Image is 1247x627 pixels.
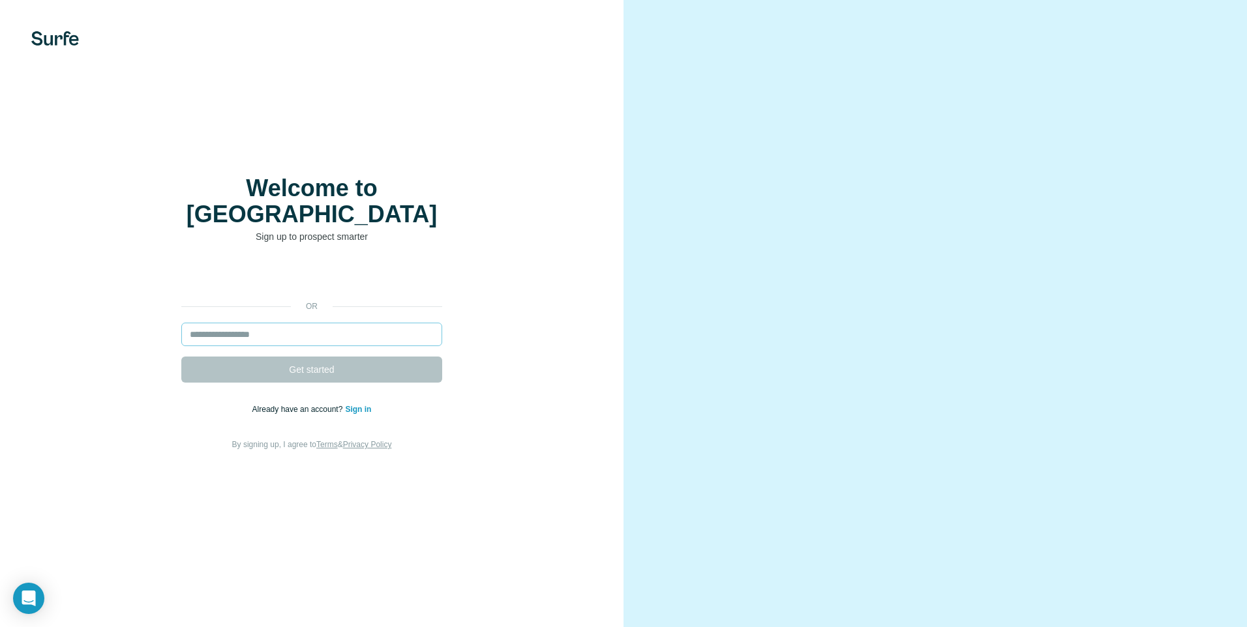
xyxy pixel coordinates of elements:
[175,263,449,291] iframe: Sign in with Google Button
[181,175,442,227] h1: Welcome to [GEOGRAPHIC_DATA]
[343,440,392,449] a: Privacy Policy
[291,300,333,312] p: or
[316,440,338,449] a: Terms
[13,583,44,614] div: Open Intercom Messenger
[252,405,346,414] span: Already have an account?
[181,230,442,243] p: Sign up to prospect smarter
[232,440,392,449] span: By signing up, I agree to &
[345,405,371,414] a: Sign in
[31,31,79,46] img: Surfe's logo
